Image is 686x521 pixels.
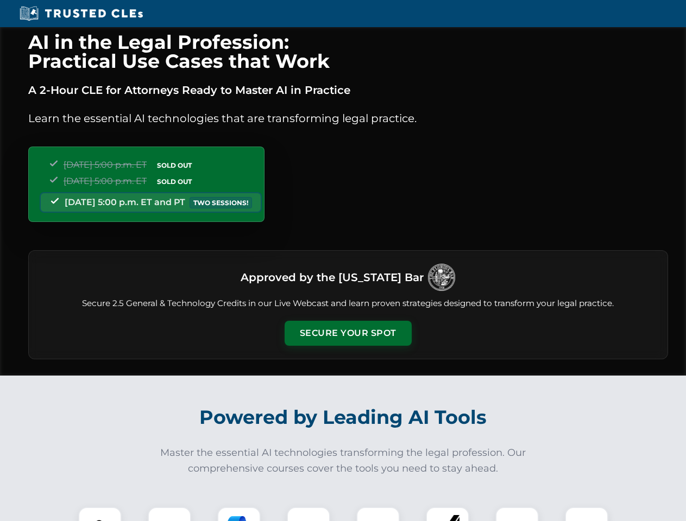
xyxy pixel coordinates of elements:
h3: Approved by the [US_STATE] Bar [241,268,424,287]
p: Secure 2.5 General & Technology Credits in our Live Webcast and learn proven strategies designed ... [42,297,654,310]
img: Logo [428,264,455,291]
span: SOLD OUT [153,176,196,187]
span: SOLD OUT [153,160,196,171]
h2: Powered by Leading AI Tools [42,398,644,436]
span: [DATE] 5:00 p.m. ET [64,176,147,186]
p: Learn the essential AI technologies that are transforming legal practice. [28,110,668,127]
span: [DATE] 5:00 p.m. ET [64,160,147,170]
h1: AI in the Legal Profession: Practical Use Cases that Work [28,33,668,71]
p: A 2-Hour CLE for Attorneys Ready to Master AI in Practice [28,81,668,99]
p: Master the essential AI technologies transforming the legal profession. Our comprehensive courses... [153,445,533,476]
button: Secure Your Spot [285,321,412,346]
img: Trusted CLEs [16,5,146,22]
